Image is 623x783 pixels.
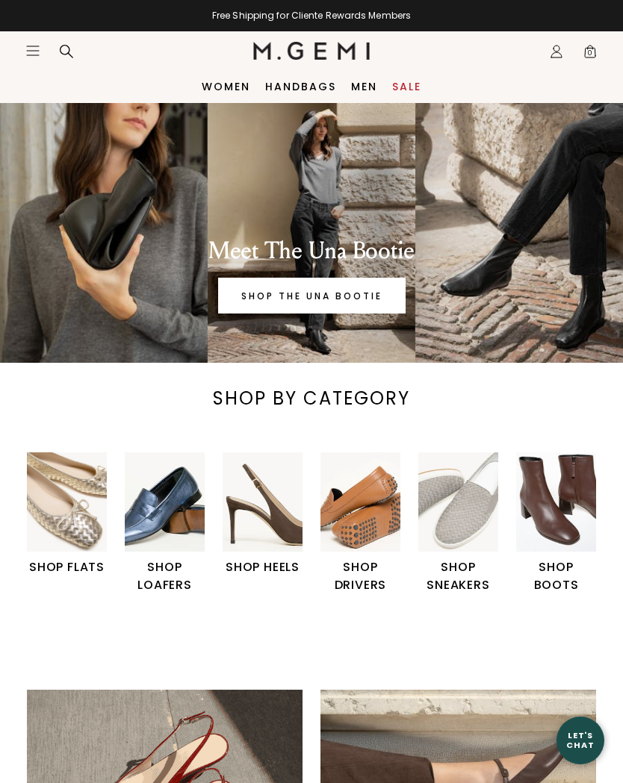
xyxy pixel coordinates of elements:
[516,558,596,594] h1: SHOP BOOTS
[557,731,604,749] div: Let's Chat
[125,452,205,595] a: SHOP LOAFERS
[418,558,498,594] h1: SHOP SNEAKERS
[418,452,498,595] a: SHOP SNEAKERS
[320,558,400,594] h1: SHOP DRIVERS
[320,452,400,595] a: SHOP DRIVERS
[516,452,596,595] a: SHOP BOOTS
[45,236,578,266] div: Meet The Una Bootie
[218,278,406,313] a: Banner primary button
[223,452,303,577] a: SHOP HEELS
[202,81,250,93] a: Women
[27,452,125,577] div: 1 / 6
[125,452,223,595] div: 2 / 6
[583,47,598,62] span: 0
[392,81,421,93] a: Sale
[223,558,303,576] h1: SHOP HEELS
[27,452,107,577] a: SHOP FLATS
[125,558,205,594] h1: SHOP LOAFERS
[223,452,320,577] div: 3 / 6
[516,452,614,595] div: 6 / 6
[25,43,40,58] button: Open site menu
[320,452,418,595] div: 4 / 6
[418,452,516,595] div: 5 / 6
[351,81,377,93] a: Men
[253,42,371,60] img: M.Gemi
[27,558,107,576] h1: SHOP FLATS
[265,81,336,93] a: Handbags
